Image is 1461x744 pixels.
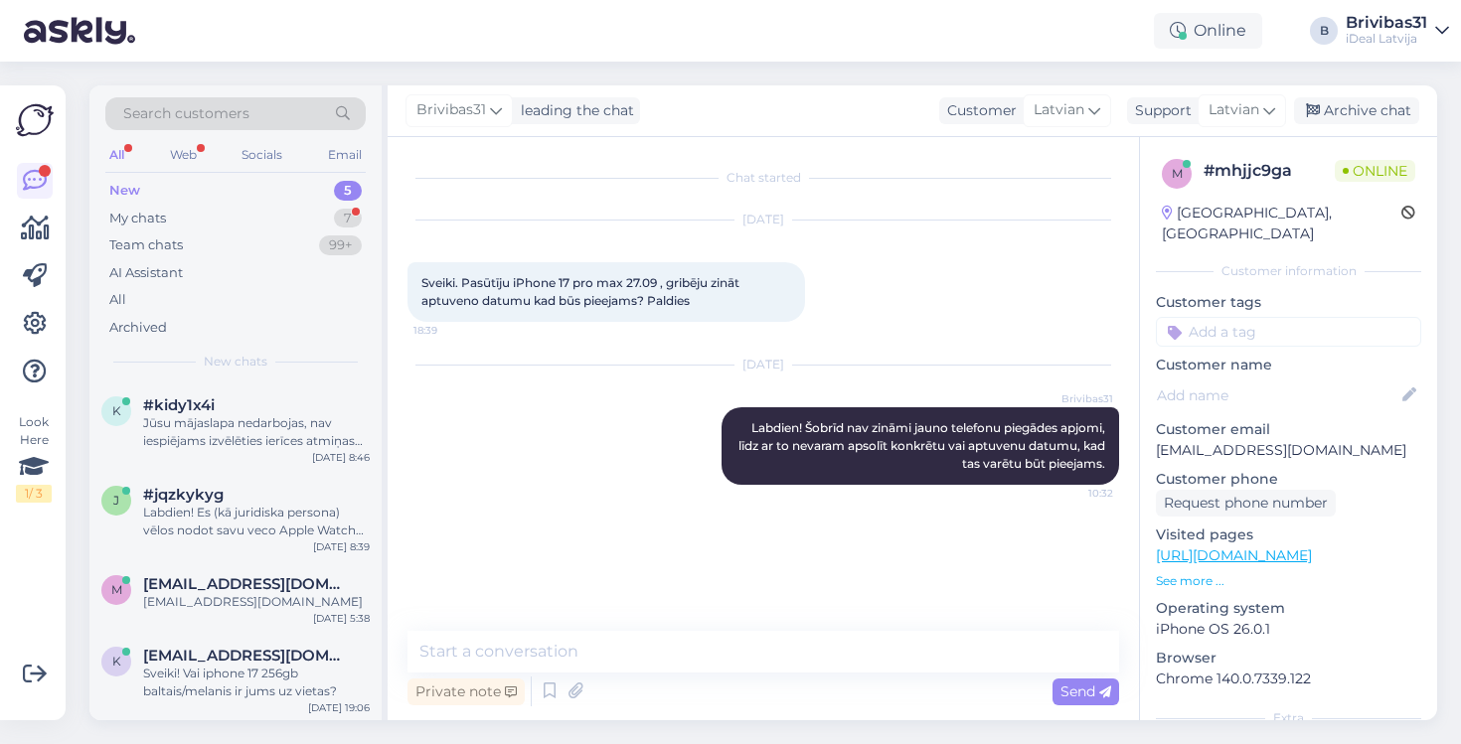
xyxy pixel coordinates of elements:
[1060,682,1111,700] span: Send
[143,575,350,593] span: mgurckaja@gmail.com
[105,142,128,168] div: All
[416,99,486,121] span: Brivibas31
[111,582,122,597] span: m
[407,356,1119,373] div: [DATE]
[334,209,362,228] div: 7
[421,275,742,308] span: Sveiki. Pasūtīju iPhone 17 pro max 27.09 , gribēju zināt aptuveno datumu kad būs pieejams? Paldies
[313,611,370,626] div: [DATE] 5:38
[1346,31,1427,47] div: iDeal Latvija
[16,485,52,503] div: 1 / 3
[407,678,525,705] div: Private note
[109,209,166,228] div: My chats
[308,700,370,715] div: [DATE] 19:06
[1156,262,1421,280] div: Customer information
[1335,160,1415,182] span: Online
[1172,166,1183,181] span: m
[1156,709,1421,727] div: Extra
[123,103,249,124] span: Search customers
[1156,546,1312,564] a: [URL][DOMAIN_NAME]
[1294,97,1419,124] div: Archive chat
[1034,99,1084,121] span: Latvian
[1156,419,1421,440] p: Customer email
[1156,669,1421,689] p: Chrome 140.0.7339.122
[143,414,370,450] div: Jūsu mājaslapa nedarbojas, nav iespiējams izvēlēties ierīces atmiņas ietilpību, pat nopirkt preci...
[109,235,183,255] div: Team chats
[1346,15,1427,31] div: Brivibas31
[143,593,370,611] div: [EMAIL_ADDRESS][DOMAIN_NAME]
[16,413,52,503] div: Look Here
[1156,490,1336,517] div: Request phone number
[1154,13,1262,49] div: Online
[112,654,121,669] span: k
[1204,159,1335,183] div: # mhjjc9ga
[1156,440,1421,461] p: [EMAIL_ADDRESS][DOMAIN_NAME]
[1156,619,1421,640] p: iPhone OS 26.0.1
[1346,15,1449,47] a: Brivibas31iDeal Latvija
[324,142,366,168] div: Email
[113,493,119,508] span: j
[313,539,370,554] div: [DATE] 8:39
[1156,292,1421,313] p: Customer tags
[1156,598,1421,619] p: Operating system
[1156,648,1421,669] p: Browser
[204,353,267,371] span: New chats
[109,181,140,201] div: New
[109,318,167,338] div: Archived
[143,486,224,504] span: #jqzkykyg
[1156,469,1421,490] p: Customer phone
[1127,100,1192,121] div: Support
[513,100,634,121] div: leading the chat
[319,235,362,255] div: 99+
[16,101,54,139] img: Askly Logo
[1156,317,1421,347] input: Add a tag
[166,142,201,168] div: Web
[143,647,350,665] span: klimovskij02@gmail.com
[1310,17,1338,45] div: B
[143,665,370,700] div: Sveiki! Vai iphone 17 256gb baltais/melanis ir jums uz vietas?
[312,450,370,465] div: [DATE] 8:46
[143,396,215,414] span: #kidy1x4i
[1156,355,1421,375] p: Customer name
[1039,391,1113,406] span: Brivibas31
[939,100,1017,121] div: Customer
[1039,486,1113,501] span: 10:32
[143,504,370,539] div: Labdien! Es (kā juridiska persona) vēlos nodot savu veco Apple Watch ierīci un iegādāties jaunu i...
[238,142,286,168] div: Socials
[1157,384,1398,406] input: Add name
[738,420,1108,471] span: Labdien! Šobrīd nav zināmi jauno telefonu piegādes apjomi, līdz ar to nevaram apsolīt konkrētu va...
[1156,572,1421,590] p: See more ...
[109,290,126,310] div: All
[1209,99,1259,121] span: Latvian
[407,211,1119,228] div: [DATE]
[413,323,488,338] span: 18:39
[1156,524,1421,545] p: Visited pages
[334,181,362,201] div: 5
[109,263,183,283] div: AI Assistant
[112,403,121,418] span: k
[407,169,1119,187] div: Chat started
[1162,203,1401,244] div: [GEOGRAPHIC_DATA], [GEOGRAPHIC_DATA]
